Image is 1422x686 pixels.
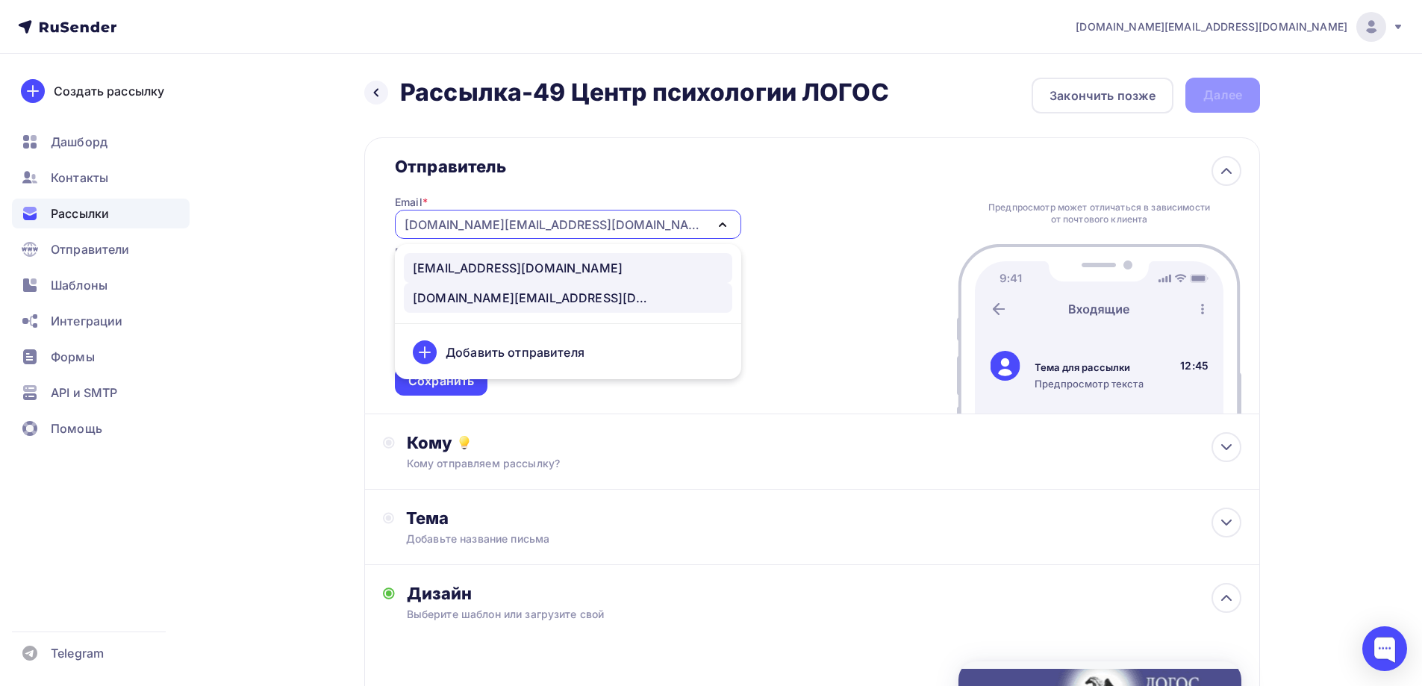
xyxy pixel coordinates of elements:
a: Шаблоны [12,270,190,300]
div: Добавьте название письма [406,531,672,546]
span: [DOMAIN_NAME][EMAIL_ADDRESS][DOMAIN_NAME] [1076,19,1347,34]
div: Сохранить [408,372,474,390]
div: Предпросмотр может отличаться в зависимости от почтового клиента [985,202,1214,225]
div: Создать рассылку [54,82,164,100]
div: Рекомендуем , чтобы рассылка не попала в «Спам» [395,245,741,275]
div: Тема для рассылки [1035,361,1144,374]
div: Email [395,195,428,210]
a: Дашборд [12,127,190,157]
div: Закончить позже [1050,87,1156,105]
h2: Рассылка-49 Центр психологии ЛОГОС [400,78,889,107]
a: Отправители [12,234,190,264]
span: API и SMTP [51,384,117,402]
div: Отправитель [395,156,741,177]
div: Добавить отправителя [446,343,584,361]
span: Дашборд [51,133,107,151]
div: 12:45 [1180,358,1209,373]
span: Отправители [51,240,130,258]
a: Контакты [12,163,190,193]
a: [DOMAIN_NAME][EMAIL_ADDRESS][DOMAIN_NAME] [1076,12,1404,42]
span: Интеграции [51,312,122,330]
span: Рассылки [51,205,109,222]
div: Выберите шаблон или загрузите свой [407,607,1159,622]
div: [DOMAIN_NAME][EMAIL_ADDRESS][DOMAIN_NAME] [405,216,705,234]
div: Тема [406,508,701,528]
ul: [DOMAIN_NAME][EMAIL_ADDRESS][DOMAIN_NAME] [395,244,741,379]
button: [DOMAIN_NAME][EMAIL_ADDRESS][DOMAIN_NAME] [395,210,741,239]
a: Формы [12,342,190,372]
div: Предпросмотр текста [1035,377,1144,390]
span: Помощь [51,420,102,437]
span: Формы [51,348,95,366]
a: Рассылки [12,199,190,228]
span: Контакты [51,169,108,187]
div: [DOMAIN_NAME][EMAIL_ADDRESS][DOMAIN_NAME] [413,289,652,307]
span: Шаблоны [51,276,107,294]
div: Кому отправляем рассылку? [407,456,1159,471]
div: Кому [407,432,1241,453]
div: [EMAIL_ADDRESS][DOMAIN_NAME] [413,259,623,277]
span: Telegram [51,644,104,662]
div: Дизайн [407,583,1241,604]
